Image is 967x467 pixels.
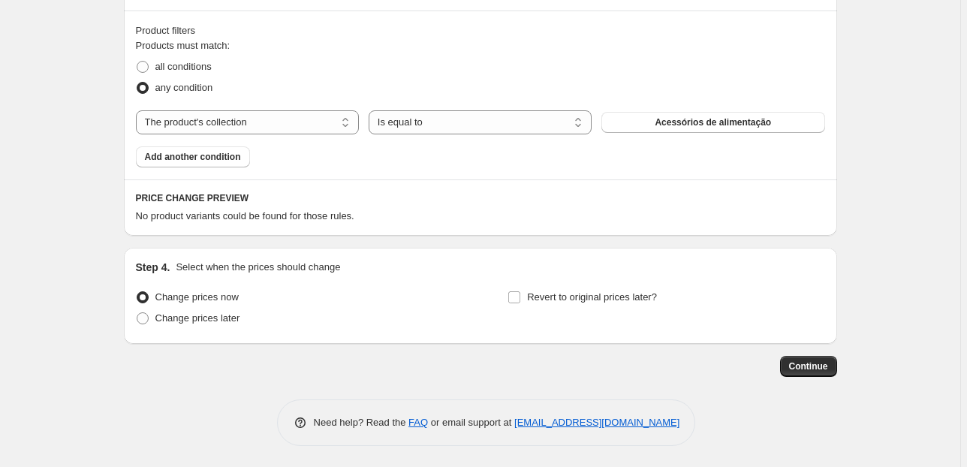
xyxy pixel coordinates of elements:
div: Product filters [136,23,825,38]
span: Continue [789,360,828,372]
span: Need help? Read the [314,417,409,428]
span: Add another condition [145,151,241,163]
span: Products must match: [136,40,230,51]
a: [EMAIL_ADDRESS][DOMAIN_NAME] [514,417,679,428]
span: Change prices later [155,312,240,324]
span: Acessórios de alimentação [655,116,771,128]
h6: PRICE CHANGE PREVIEW [136,192,825,204]
span: No product variants could be found for those rules. [136,210,354,221]
button: Continue [780,356,837,377]
h2: Step 4. [136,260,170,275]
span: all conditions [155,61,212,72]
button: Add another condition [136,146,250,167]
a: FAQ [408,417,428,428]
span: Change prices now [155,291,239,303]
p: Select when the prices should change [176,260,340,275]
span: Revert to original prices later? [527,291,657,303]
span: or email support at [428,417,514,428]
span: any condition [155,82,213,93]
button: Acessórios de alimentação [601,112,824,133]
